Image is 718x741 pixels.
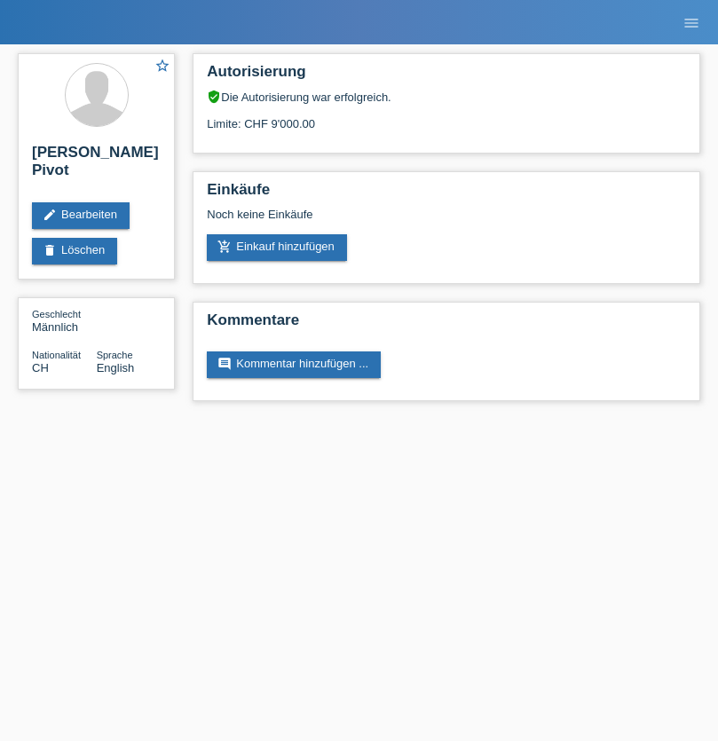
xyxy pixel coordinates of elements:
h2: Einkäufe [207,181,686,208]
div: Limite: CHF 9'000.00 [207,104,686,130]
h2: [PERSON_NAME] Pivot [32,144,161,188]
i: verified_user [207,90,221,104]
a: commentKommentar hinzufügen ... [207,351,381,378]
a: add_shopping_cartEinkauf hinzufügen [207,234,347,261]
i: star_border [154,58,170,74]
h2: Kommentare [207,311,686,338]
h2: Autorisierung [207,63,686,90]
div: Noch keine Einkäufe [207,208,686,234]
a: menu [674,17,709,28]
a: star_border [154,58,170,76]
i: add_shopping_cart [217,240,232,254]
span: Nationalität [32,350,81,360]
span: Schweiz [32,361,49,374]
i: comment [217,357,232,371]
span: Geschlecht [32,309,81,319]
span: English [97,361,135,374]
span: Sprache [97,350,133,360]
a: deleteLöschen [32,238,117,264]
i: edit [43,208,57,222]
i: delete [43,243,57,257]
div: Die Autorisierung war erfolgreich. [207,90,686,104]
div: Männlich [32,307,97,334]
i: menu [682,14,700,32]
a: editBearbeiten [32,202,130,229]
